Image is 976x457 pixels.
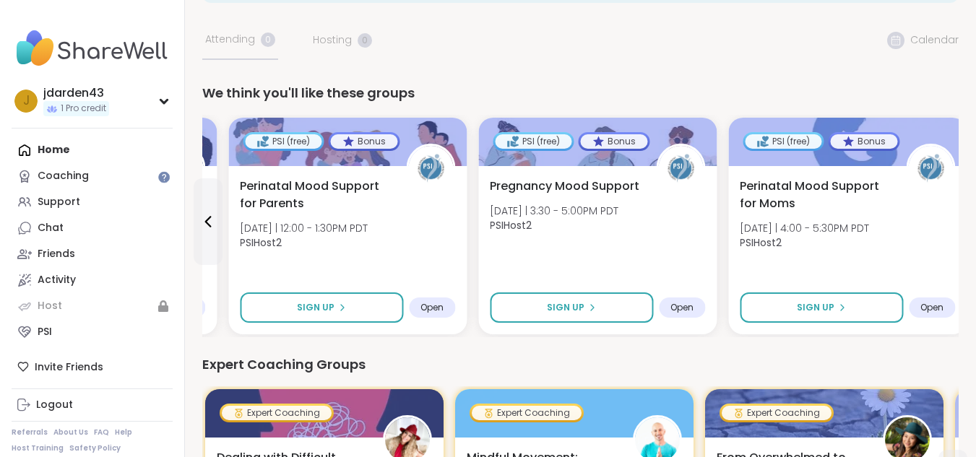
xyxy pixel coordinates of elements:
span: Sign Up [797,301,834,314]
img: PSIHost2 [158,146,203,191]
b: PSIHost2 [490,218,532,232]
a: Referrals [12,427,48,438]
b: PSIHost2 [240,235,282,250]
span: Open [670,302,694,313]
div: Coaching [38,169,89,183]
iframe: Spotlight [158,171,170,183]
div: Bonus [580,134,647,149]
div: Support [38,195,80,209]
div: We think you'll like these groups [202,83,959,103]
div: jdarden43 [43,85,109,101]
span: Pregnancy Mood Support [490,178,639,195]
div: Expert Coaching [472,406,582,420]
a: Logout [12,392,173,418]
a: PSI [12,319,173,345]
span: [DATE] | 4:00 - 5:30PM PDT [740,221,869,235]
a: Host [12,293,173,319]
a: FAQ [94,427,109,438]
span: Open [920,302,943,313]
span: Perinatal Mood Support for Moms [740,178,890,212]
div: Bonus [330,134,397,149]
div: PSI (free) [245,134,321,149]
div: PSI [38,325,52,339]
span: j [23,92,30,110]
a: About Us [53,427,88,438]
span: [DATE] | 12:00 - 1:30PM PDT [240,221,368,235]
div: PSI (free) [745,134,821,149]
img: PSIHost2 [658,146,703,191]
span: [DATE] | 3:30 - 5:00PM PDT [490,204,618,218]
div: Expert Coaching Groups [202,354,959,375]
img: PSIHost2 [908,146,953,191]
img: ShareWell Nav Logo [12,23,173,74]
span: Sign Up [297,301,334,314]
a: Coaching [12,163,173,189]
a: Support [12,189,173,215]
div: Bonus [830,134,897,149]
a: Help [115,427,132,438]
a: Safety Policy [69,443,121,453]
div: Expert Coaching [222,406,332,420]
a: Activity [12,267,173,293]
div: Expert Coaching [722,406,832,420]
a: Friends [12,241,173,267]
span: 1 Pro credit [61,103,106,115]
button: Sign Up [740,292,903,323]
a: Host Training [12,443,64,453]
img: PSIHost2 [408,146,453,191]
div: Invite Friends [12,354,173,380]
button: Sign Up [490,292,653,323]
button: Sign Up [240,292,403,323]
a: Chat [12,215,173,241]
div: Friends [38,247,75,261]
div: Host [38,299,62,313]
span: Open [420,302,444,313]
div: PSI (free) [495,134,571,149]
div: Logout [36,398,73,412]
span: Sign Up [547,301,584,314]
div: Chat [38,221,64,235]
span: Perinatal Mood Support for Parents [240,178,390,212]
div: Activity [38,273,76,287]
b: PSIHost2 [740,235,782,250]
